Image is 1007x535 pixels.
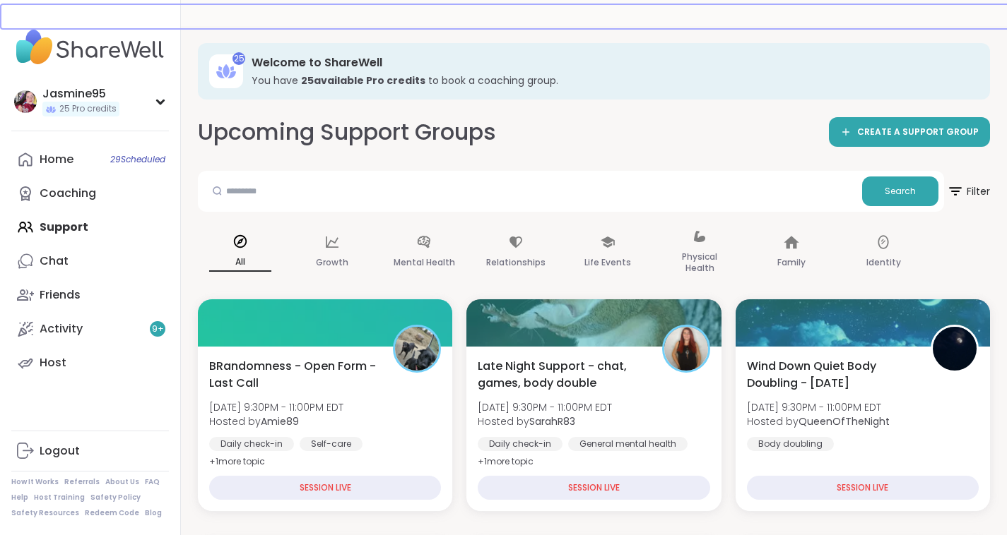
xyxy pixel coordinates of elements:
[209,253,271,272] p: All
[11,493,28,503] a: Help
[64,477,100,487] a: Referrals
[209,358,377,392] span: BRandomness - Open Form - Last Call
[85,508,139,518] a: Redeem Code
[152,323,164,335] span: 9 +
[866,254,901,271] p: Identity
[747,358,915,392] span: Wind Down Quiet Body Doubling - [DATE]
[40,287,81,303] div: Friends
[301,73,425,88] b: 25 available Pro credit s
[11,23,169,72] img: ShareWell Nav Logo
[11,434,169,468] a: Logout
[110,154,165,165] span: 29 Scheduled
[777,254,806,271] p: Family
[747,476,979,500] div: SESSION LIVE
[747,414,890,428] span: Hosted by
[11,508,79,518] a: Safety Resources
[34,493,85,503] a: Host Training
[829,117,990,147] a: CREATE A SUPPORT GROUP
[40,321,83,337] div: Activity
[14,90,37,113] img: Jasmine95
[11,312,169,346] a: Activity9+
[11,278,169,312] a: Friends
[316,254,348,271] p: Growth
[568,437,688,451] div: General mental health
[11,244,169,278] a: Chat
[669,248,731,277] p: Physical Health
[232,52,245,65] div: 25
[90,493,141,503] a: Safety Policy
[145,477,160,487] a: FAQ
[11,346,169,380] a: Host
[261,414,299,428] b: Amie89
[885,185,916,198] span: Search
[40,443,80,459] div: Logout
[209,400,343,414] span: [DATE] 9:30PM - 11:00PM EDT
[145,508,162,518] a: Blog
[933,327,977,371] img: QueenOfTheNight
[584,254,631,271] p: Life Events
[198,116,496,148] h2: Upcoming Support Groups
[11,477,59,487] a: How It Works
[395,327,439,371] img: Amie89
[478,414,612,428] span: Hosted by
[486,254,546,271] p: Relationships
[11,176,169,210] a: Coaching
[799,414,890,428] b: QueenOfTheNight
[252,73,970,88] h3: You have to book a coaching group.
[42,86,119,102] div: Jasmine95
[155,187,166,198] iframe: Spotlight
[11,143,169,176] a: Home29Scheduled
[300,437,363,451] div: Self-care
[947,171,990,212] button: Filter
[947,174,990,208] span: Filter
[478,437,563,451] div: Daily check-in
[40,152,73,167] div: Home
[862,176,938,206] button: Search
[747,400,890,414] span: [DATE] 9:30PM - 11:00PM EDT
[394,254,455,271] p: Mental Health
[40,355,66,371] div: Host
[209,437,294,451] div: Daily check-in
[105,477,139,487] a: About Us
[59,103,117,115] span: 25 Pro credits
[209,476,441,500] div: SESSION LIVE
[478,400,612,414] span: [DATE] 9:30PM - 11:00PM EDT
[252,55,970,71] h3: Welcome to ShareWell
[857,126,979,138] span: CREATE A SUPPORT GROUP
[478,476,709,500] div: SESSION LIVE
[209,414,343,428] span: Hosted by
[40,186,96,201] div: Coaching
[40,253,69,269] div: Chat
[747,437,834,451] div: Body doubling
[664,327,708,371] img: SarahR83
[529,414,575,428] b: SarahR83
[478,358,646,392] span: Late Night Support - chat, games, body double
